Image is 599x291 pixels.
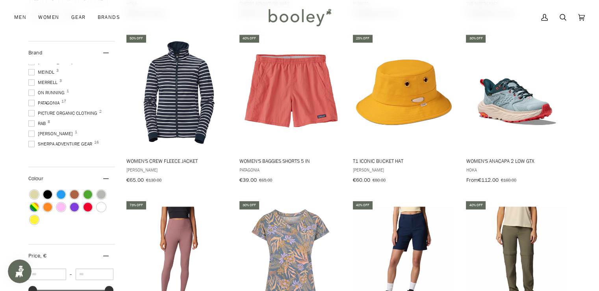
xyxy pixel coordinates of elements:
[30,215,39,224] span: Colour: Yellow
[61,99,66,103] span: 17
[239,166,341,173] span: Patagonia
[478,176,498,184] span: €112.00
[146,177,161,183] span: €130.00
[353,34,373,43] div: 25% off
[239,176,257,184] span: €39.00
[8,259,32,283] iframe: Button to open loyalty program pop-up
[48,120,50,124] span: 8
[373,177,386,183] span: €80.00
[70,203,79,211] span: Colour: Purple
[59,79,62,83] span: 3
[97,13,120,21] span: Brands
[30,203,39,211] span: Colour: Multicolour
[126,166,228,173] span: [PERSON_NAME]
[28,175,49,182] span: Colour
[28,110,100,117] span: Picture Organic Clothing
[28,252,46,259] span: Price
[352,33,456,186] a: T1 Iconic Bucket Hat
[83,190,92,199] span: Colour: Green
[28,99,62,106] span: Patagonia
[30,190,39,199] span: Colour: Beige
[239,201,259,209] div: 30% off
[76,269,113,280] input: Maximum value
[466,157,568,164] span: Women's Anacapa 2 Low GTX
[28,269,66,280] input: Minimum value
[259,177,272,183] span: €65.00
[75,130,77,134] span: 1
[43,190,52,199] span: Colour: Black
[28,120,48,127] span: Rab
[28,140,95,147] span: Sherpa Adventure Gear
[71,13,86,21] span: Gear
[43,203,52,211] span: Colour: Orange
[28,130,75,137] span: [PERSON_NAME]
[238,33,343,186] a: Women's Baggies Shorts 5 in
[353,201,373,209] div: 40% off
[465,40,569,145] img: Hoka Women's Anacapa 2 Low GTX Druzy / Dawn Light - Booley Galway
[353,166,455,173] span: [PERSON_NAME]
[57,203,65,211] span: Colour: Pink
[83,203,92,211] span: Colour: Red
[28,89,67,96] span: On Running
[125,33,230,186] a: Women's Crew Fleece Jacket
[465,33,569,186] a: Women's Anacapa 2 Low GTX
[126,34,146,43] div: 50% off
[57,190,65,199] span: Colour: Blue
[239,157,341,164] span: Women's Baggies Shorts 5 in
[66,271,76,278] span: –
[239,34,259,43] div: 40% off
[28,79,60,86] span: Merrell
[466,176,478,184] span: From
[501,177,516,183] span: €160.00
[466,201,486,209] div: 40% off
[40,252,46,259] span: , €
[353,157,455,164] span: T1 Iconic Bucket Hat
[265,6,334,29] img: Booley
[238,40,343,145] img: Patagonia Women's Baggies Shorts Coral - Booley Galway
[28,69,57,76] span: Meindl
[125,40,230,145] img: Helly Hansen Women's Crew Fleece Jacket Navy Stripe - Booley Galway
[126,201,146,209] div: 73% off
[67,89,69,93] span: 1
[28,49,43,56] span: Brand
[126,157,228,164] span: Women's Crew Fleece Jacket
[14,13,26,21] span: Men
[97,203,106,211] span: Colour: White
[353,176,370,184] span: €60.00
[70,190,79,199] span: Colour: Brown
[97,190,106,199] span: Colour: Grey
[94,140,99,144] span: 16
[99,110,102,114] span: 2
[56,69,59,73] span: 3
[38,13,59,21] span: Women
[126,176,144,184] span: €65.00
[466,34,486,43] div: 30% off
[466,166,568,173] span: Hoka
[352,40,456,145] img: Tilley T1 Iconic Bucket Hat Yellow - Booley Galway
